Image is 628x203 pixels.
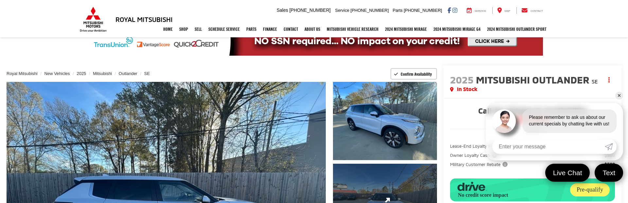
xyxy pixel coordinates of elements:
[545,164,590,182] a: Live Chat
[144,71,150,76] a: SE
[604,161,615,168] span: $500
[382,21,430,37] a: 2024 Mitsubishi Mirage
[516,7,548,14] a: Contact
[85,27,543,56] img: Quick2Credit
[475,9,486,12] span: Service
[176,21,191,37] a: Shop
[260,21,280,37] a: Finance
[205,21,243,37] a: Schedule Service: Opens in a new tab
[531,9,543,12] span: Contact
[522,109,617,133] div: Please remember to ask us about our current specials by chatting live with us!
[462,7,491,14] a: Service
[599,168,619,177] span: Text
[404,8,442,13] span: [PHONE_NUMBER]
[492,109,516,133] img: Agent profile photo
[450,143,515,149] button: Lease-End Loyalty Program
[323,21,382,37] a: Mitsubishi Vehicle Research
[603,74,615,85] button: Actions
[333,82,437,160] a: Expand Photo 1
[401,71,432,77] span: Confirm Availability
[7,71,38,76] a: Royal Mitsubishi
[243,21,260,37] a: Parts: Opens in a new tab
[93,71,112,76] a: Mitsubishi
[277,8,288,13] span: Sales
[447,8,451,13] a: Facebook: Click to visit our Facebook page
[476,74,592,85] span: Mitsubishi Outlander
[391,68,437,80] button: Confirm Availability
[392,8,402,13] span: Parts
[550,168,585,177] span: Live Chat
[301,21,323,37] a: About Us
[119,71,137,76] a: Outlander
[160,21,176,37] a: Home
[78,7,108,32] img: Mitsubishi
[450,143,514,149] span: Lease-End Loyalty Program
[605,139,617,154] a: Submit
[115,16,173,23] h3: Royal Mitsubishi
[484,21,549,37] a: 2024 Mitsubishi Outlander SPORT
[492,139,605,154] input: Enter your message
[450,107,615,117] span: Call for Pricing & Availability
[44,71,70,76] a: New Vehicles
[450,117,615,123] span: FINAL PRICE
[289,8,331,13] span: [PHONE_NUMBER]
[430,21,484,37] a: 2024 Mitsubishi Mirage G4
[492,7,515,14] a: Map
[335,8,349,13] span: Service
[608,77,610,83] span: dropdown dots
[592,78,598,84] span: SE
[450,161,509,168] span: Military Customer Rebate
[280,21,301,37] a: Contact
[450,161,510,168] button: Military Customer Rebate
[595,164,623,182] a: Text
[450,74,474,85] span: 2025
[505,9,510,12] span: Map
[191,21,205,37] a: Sell
[450,152,499,158] button: Owner Loyalty Cash
[457,85,477,93] span: In Stock
[450,152,498,158] span: Owner Loyalty Cash
[332,81,438,161] img: 2025 Mitsubishi Outlander SE
[77,71,86,76] a: 2025
[452,8,457,13] a: Instagram: Click to visit our Instagram page
[351,8,389,13] span: [PHONE_NUMBER]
